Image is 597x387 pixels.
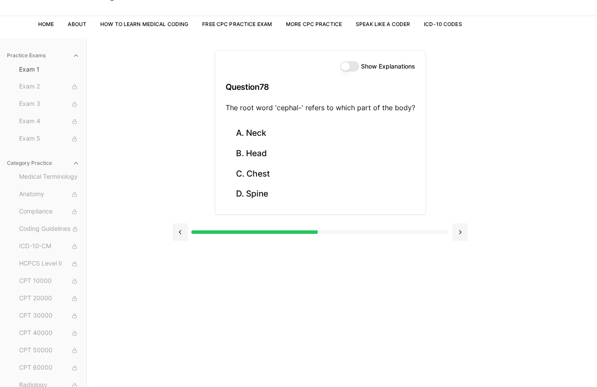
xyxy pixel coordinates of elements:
a: Speak Like a Coder [356,21,410,27]
a: Free CPC Practice Exam [202,21,272,27]
button: CPT 20000 [16,292,83,305]
span: ICD-10-CM [19,242,79,251]
a: ICD-10 Codes [424,21,462,27]
button: Exam 1 [16,62,83,76]
button: Medical Terminology [16,170,83,184]
span: Medical Terminology [19,172,79,182]
button: CPT 50000 [16,344,83,357]
button: Exam 5 [16,132,83,146]
span: Exam 4 [19,117,79,126]
button: Category Practice [3,156,83,170]
button: Practice Exams [3,49,83,62]
button: Compliance [16,205,83,219]
span: Exam 3 [19,99,79,109]
button: D. Spine [226,184,415,204]
h3: Question 78 [226,74,415,100]
button: Anatomy [16,187,83,201]
button: A. Neck [226,123,415,144]
span: Exam 2 [19,82,79,92]
button: B. Head [226,144,415,164]
span: CPT 60000 [19,363,79,373]
button: HCPCS Level II [16,257,83,271]
span: Exam 5 [19,134,79,144]
span: CPT 30000 [19,311,79,321]
a: How to Learn Medical Coding [100,21,188,27]
span: Compliance [19,207,79,216]
span: CPT 20000 [19,294,79,303]
button: Exam 4 [16,115,83,128]
span: Coding Guidelines [19,224,79,234]
label: Show Explanations [361,63,415,69]
button: CPT 30000 [16,309,83,323]
span: Anatomy [19,190,79,199]
span: CPT 50000 [19,346,79,355]
a: Home [38,21,54,27]
button: Exam 2 [16,80,83,94]
span: HCPCS Level II [19,259,79,269]
span: Exam 1 [19,65,79,74]
span: CPT 10000 [19,276,79,286]
p: The root word 'cephal-' refers to which part of the body? [226,102,415,113]
button: Coding Guidelines [16,222,83,236]
button: CPT 60000 [16,361,83,375]
button: Exam 3 [16,97,83,111]
button: C. Chest [226,164,415,184]
button: CPT 10000 [16,274,83,288]
span: CPT 40000 [19,328,79,338]
button: CPT 40000 [16,326,83,340]
a: About [68,21,86,27]
button: ICD-10-CM [16,239,83,253]
a: More CPC Practice [286,21,342,27]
